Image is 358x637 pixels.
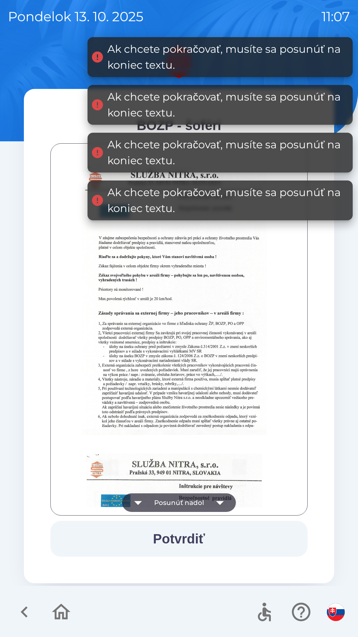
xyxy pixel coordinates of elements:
button: Potvrdiť [50,521,308,557]
p: 11:07 [322,7,350,27]
div: Ak chcete pokračovať, musíte sa posunúť na koniec textu. [107,184,346,216]
div: BOZP - šoféri [50,115,308,135]
img: Logo [24,46,334,78]
div: Ak chcete pokračovať, musíte sa posunúť na koniec textu. [107,137,346,169]
div: Ak chcete pokračovať, musíte sa posunúť na koniec textu. [107,89,346,121]
button: Posunúť nadol [122,493,236,512]
img: sk flag [327,603,345,621]
p: pondelok 13. 10. 2025 [8,7,144,27]
div: Ak chcete pokračovať, musíte sa posunúť na koniec textu. [107,41,346,73]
